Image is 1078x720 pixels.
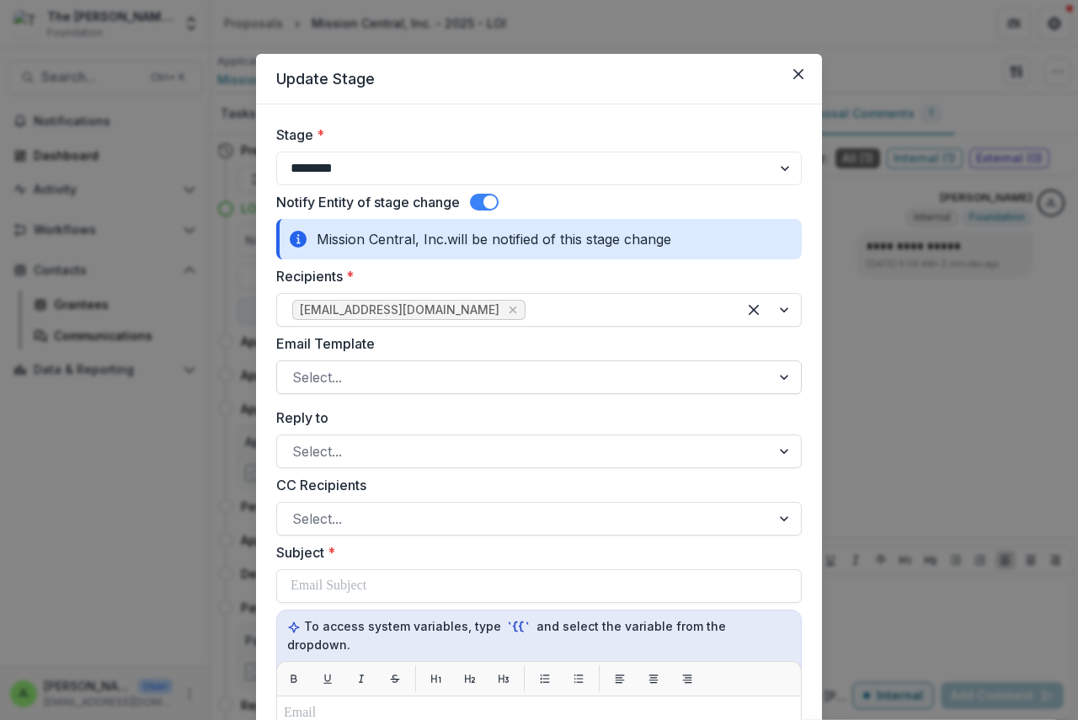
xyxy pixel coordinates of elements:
[504,618,533,636] code: `{{`
[276,125,792,145] label: Stage
[674,665,701,692] button: Align right
[606,665,633,692] button: Align left
[276,542,792,563] label: Subject
[287,617,791,653] p: To access system variables, type and select the variable from the dropdown.
[740,296,767,323] div: Clear selected options
[276,475,792,495] label: CC Recipients
[280,665,307,692] button: Bold
[276,408,792,428] label: Reply to
[314,665,341,692] button: Underline
[785,61,812,88] button: Close
[348,665,375,692] button: Italic
[300,303,499,317] span: [EMAIL_ADDRESS][DOMAIN_NAME]
[640,665,667,692] button: Align center
[276,219,802,259] div: Mission Central, Inc. will be notified of this stage change
[382,665,408,692] button: Strikethrough
[276,333,792,354] label: Email Template
[276,266,792,286] label: Recipients
[423,665,450,692] button: H1
[531,665,558,692] button: List
[565,665,592,692] button: List
[276,192,460,212] label: Notify Entity of stage change
[456,665,483,692] button: H2
[490,665,517,692] button: H3
[256,54,822,104] header: Update Stage
[504,301,521,318] div: Remove cneumyer@missioncentral.org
